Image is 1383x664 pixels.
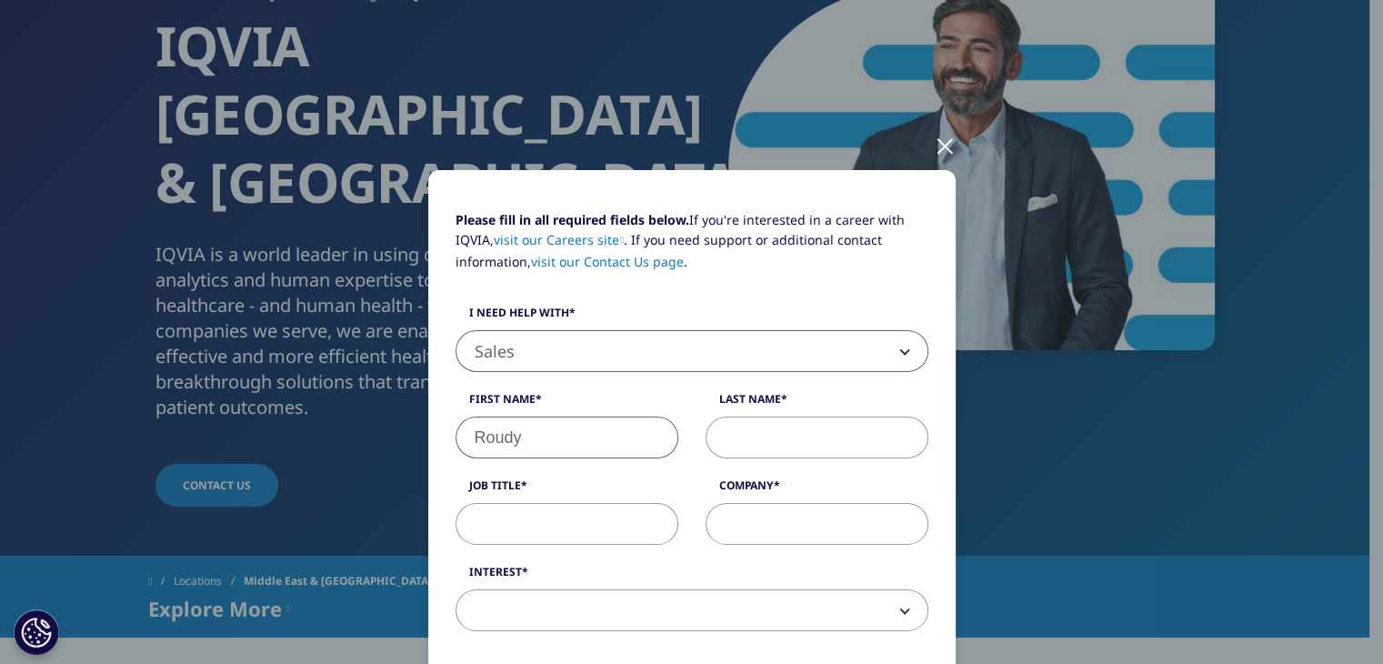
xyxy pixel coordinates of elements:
[456,330,928,372] span: Sales
[456,305,928,330] label: I need help with
[706,478,928,503] label: Company
[456,210,928,286] p: If you're interested in a career with IQVIA, . If you need support or additional contact informat...
[14,609,59,655] button: Cookies Settings
[706,391,928,417] label: Last Name
[456,564,928,589] label: Interest
[456,211,689,228] strong: Please fill in all required fields below.
[531,253,684,270] a: visit our Contact Us page
[456,391,678,417] label: First Name
[456,331,927,373] span: Sales
[456,478,678,503] label: Job Title
[494,231,625,248] a: visit our Careers site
